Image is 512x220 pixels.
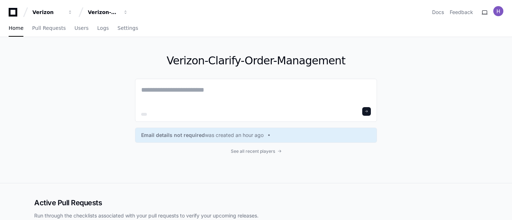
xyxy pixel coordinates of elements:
a: Logs [97,20,109,37]
button: Verizon [30,6,76,19]
a: Docs [432,9,444,16]
h2: Active Pull Requests [34,198,478,208]
span: was created an hour ago [205,132,264,139]
a: See all recent players [135,148,377,154]
img: ACg8ocLP8oxJ0EN4w4jw_aoblMRvhB2iYSmTUC3XeFbT4sYd1xVnxg=s96-c [493,6,503,16]
p: Run through the checklists associated with your pull requests to verify your upcoming releases. [34,212,478,219]
div: Verizon-Clarify-Order-Management [88,9,119,16]
a: Home [9,20,23,37]
button: Verizon-Clarify-Order-Management [85,6,131,19]
a: Email details not requiredwas created an hour ago [141,132,371,139]
span: Logs [97,26,109,30]
a: Pull Requests [32,20,66,37]
h1: Verizon-Clarify-Order-Management [135,54,377,67]
a: Settings [117,20,138,37]
span: Email details not required [141,132,205,139]
span: Settings [117,26,138,30]
button: Feedback [450,9,473,16]
div: Verizon [32,9,63,16]
span: See all recent players [231,148,275,154]
a: Users [75,20,89,37]
span: Users [75,26,89,30]
span: Pull Requests [32,26,66,30]
span: Home [9,26,23,30]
